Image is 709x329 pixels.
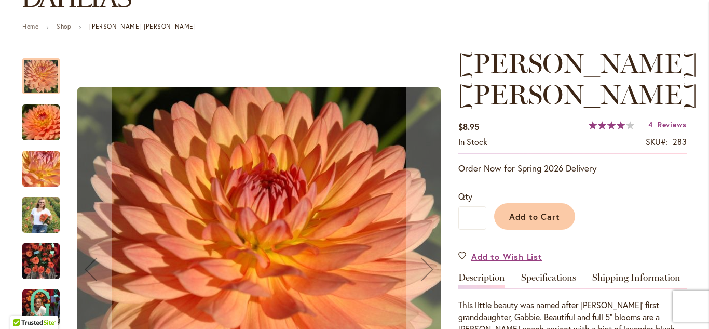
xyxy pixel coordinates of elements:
[4,98,78,148] img: GABRIELLE MARIE
[4,141,78,197] img: GABRIELLE MARIE
[521,273,576,288] a: Specifications
[8,292,37,321] iframe: Launch Accessibility Center
[673,136,687,148] div: 283
[22,191,60,238] img: GABRIELLE MARIE
[458,136,487,148] div: Availability
[22,289,60,326] img: GABRIELLE MARIE
[57,22,71,30] a: Shop
[458,273,505,288] a: Description
[648,120,653,129] span: 4
[458,251,542,262] a: Add to Wish List
[471,251,542,262] span: Add to Wish List
[646,136,668,147] strong: SKU
[458,162,687,175] p: Order Now for Spring 2026 Delivery
[458,136,487,147] span: In stock
[458,47,698,111] span: [PERSON_NAME] [PERSON_NAME]
[22,236,60,286] img: GABRIELLE MARIE
[22,140,70,187] div: GABRIELLE MARIE
[22,22,38,30] a: Home
[22,187,70,233] div: GABRIELLE MARIE
[22,279,70,325] div: GABRIELLE MARIE
[658,120,687,129] span: Reviews
[589,121,634,129] div: 82%
[509,211,561,222] span: Add to Cart
[458,121,479,132] span: $8.95
[458,191,472,202] span: Qty
[494,203,575,230] button: Add to Cart
[22,233,70,279] div: GABRIELLE MARIE
[89,22,196,30] strong: [PERSON_NAME] [PERSON_NAME]
[648,120,687,129] a: 4 Reviews
[22,94,70,140] div: GABRIELLE MARIE
[592,273,680,288] a: Shipping Information
[22,48,70,94] div: GABRIELLE MARIE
